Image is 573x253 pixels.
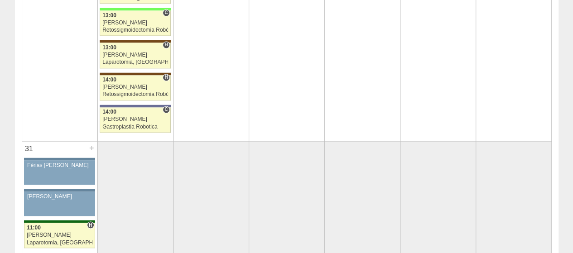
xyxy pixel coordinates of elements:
[102,44,116,51] span: 13:00
[100,75,170,100] a: H 14:00 [PERSON_NAME] Retossigmoidectomia Robótica
[100,43,170,68] a: H 13:00 [PERSON_NAME] Laparotomia, [GEOGRAPHIC_DATA], Drenagem, Bridas
[27,239,92,245] div: Laparotomia, [GEOGRAPHIC_DATA], Drenagem, Bridas
[27,162,92,168] div: Férias [PERSON_NAME]
[102,124,168,130] div: Gastroplastia Robotica
[22,142,36,155] div: 31
[24,220,95,223] div: Key: Santa Maria
[102,12,116,19] span: 13:00
[102,76,116,83] span: 14:00
[163,106,169,113] span: Consultório
[163,74,169,81] span: Hospital
[102,20,168,26] div: [PERSON_NAME]
[102,27,168,33] div: Retossigmoidectomia Robótica
[102,84,168,90] div: [PERSON_NAME]
[100,10,170,36] a: C 13:00 [PERSON_NAME] Retossigmoidectomia Robótica
[24,223,95,248] a: H 11:00 [PERSON_NAME] Laparotomia, [GEOGRAPHIC_DATA], Drenagem, Bridas
[102,52,168,58] div: [PERSON_NAME]
[24,191,95,216] a: [PERSON_NAME]
[102,116,168,122] div: [PERSON_NAME]
[88,142,96,153] div: +
[100,40,170,43] div: Key: Santa Joana
[87,221,94,229] span: Hospital
[100,107,170,133] a: C 14:00 [PERSON_NAME] Gastroplastia Robotica
[102,91,168,97] div: Retossigmoidectomia Robótica
[24,158,95,160] div: Key: Aviso
[102,59,168,65] div: Laparotomia, [GEOGRAPHIC_DATA], Drenagem, Bridas
[102,109,116,115] span: 14:00
[100,8,170,10] div: Key: Brasil
[163,9,169,16] span: Consultório
[163,41,169,48] span: Hospital
[24,160,95,185] a: Férias [PERSON_NAME]
[100,105,170,107] div: Key: Vila Nova Star
[24,189,95,191] div: Key: Aviso
[100,72,170,75] div: Key: Santa Joana
[27,232,92,238] div: [PERSON_NAME]
[27,224,41,230] span: 11:00
[27,193,92,199] div: [PERSON_NAME]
